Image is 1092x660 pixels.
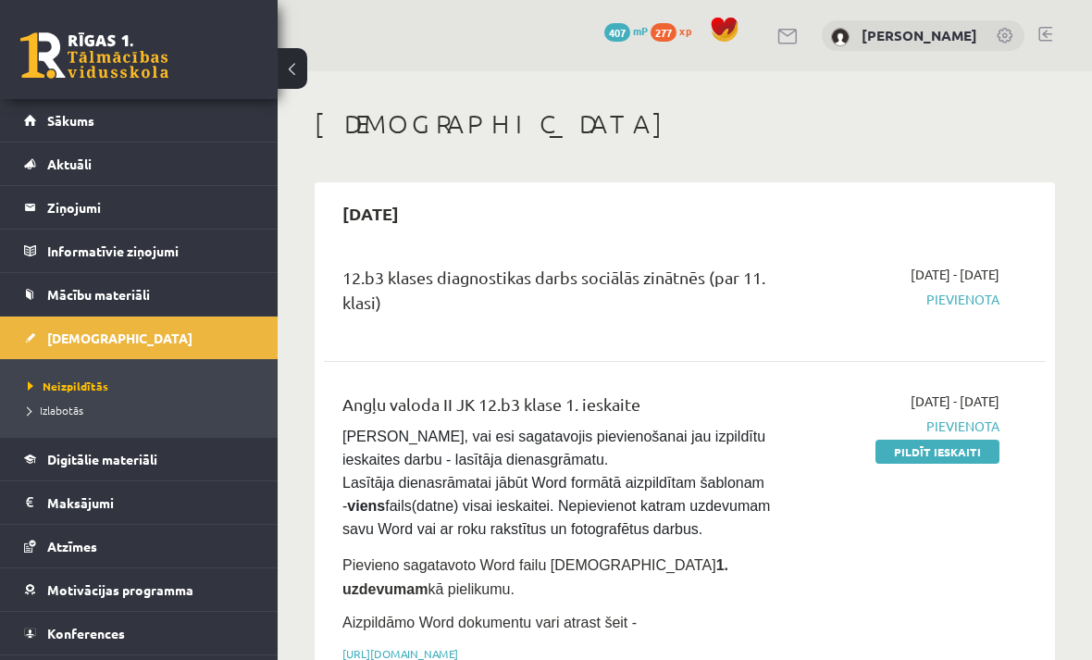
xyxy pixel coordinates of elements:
h2: [DATE] [324,192,417,235]
span: Aizpildāmo Word dokumentu vari atrast šeit - [342,615,637,630]
a: Pildīt ieskaiti [875,440,999,464]
a: Motivācijas programma [24,568,254,611]
img: Sofija Starovoitova [831,28,850,46]
a: [DEMOGRAPHIC_DATA] [24,317,254,359]
a: Konferences [24,612,254,654]
strong: 1. uzdevumam [342,557,728,597]
legend: Informatīvie ziņojumi [47,230,254,272]
a: Atzīmes [24,525,254,567]
span: 407 [604,23,630,42]
span: [PERSON_NAME], vai esi sagatavojis pievienošanai jau izpildītu ieskaites darbu - lasītāja dienasg... [342,429,775,537]
span: [DATE] - [DATE] [911,392,999,411]
a: Neizpildītās [28,378,259,394]
a: Digitālie materiāli [24,438,254,480]
legend: Ziņojumi [47,186,254,229]
a: Izlabotās [28,402,259,418]
span: Konferences [47,625,125,641]
span: Neizpildītās [28,379,108,393]
span: [DATE] - [DATE] [911,265,999,284]
a: Mācību materiāli [24,273,254,316]
span: Sākums [47,112,94,129]
span: Pievieno sagatavoto Word failu [DEMOGRAPHIC_DATA] kā pielikumu. [342,557,728,597]
span: Digitālie materiāli [47,451,157,467]
span: Izlabotās [28,403,83,417]
h1: [DEMOGRAPHIC_DATA] [315,108,1055,140]
span: mP [633,23,648,38]
span: Atzīmes [47,538,97,554]
a: Ziņojumi [24,186,254,229]
a: [PERSON_NAME] [862,26,977,44]
div: 12.b3 klases diagnostikas darbs sociālās zinātnēs (par 11. klasi) [342,265,771,324]
a: 277 xp [651,23,701,38]
span: 277 [651,23,676,42]
span: [DEMOGRAPHIC_DATA] [47,330,192,346]
span: Aktuāli [47,156,92,172]
span: Motivācijas programma [47,581,193,598]
legend: Maksājumi [47,481,254,524]
a: Aktuāli [24,143,254,185]
a: Maksājumi [24,481,254,524]
span: Pievienota [799,290,999,309]
a: 407 mP [604,23,648,38]
span: xp [679,23,691,38]
a: Informatīvie ziņojumi [24,230,254,272]
a: Rīgas 1. Tālmācības vidusskola [20,32,168,79]
span: Pievienota [799,417,999,436]
a: Sākums [24,99,254,142]
div: Angļu valoda II JK 12.b3 klase 1. ieskaite [342,392,771,426]
strong: viens [347,498,385,514]
span: Mācību materiāli [47,286,150,303]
